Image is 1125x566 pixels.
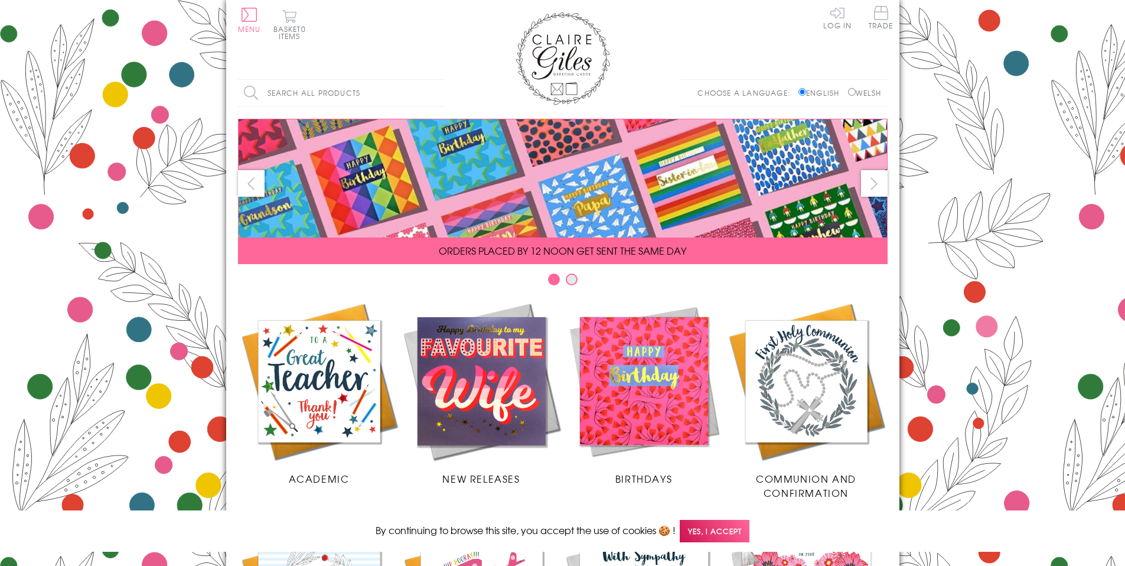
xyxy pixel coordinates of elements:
[756,471,856,500] span: Communion and Confirmation
[680,520,749,543] span: Yes, I accept
[238,8,261,32] button: Menu
[798,87,845,98] label: English
[400,300,563,486] a: New Releases
[238,273,888,291] div: Carousel Pagination
[516,12,610,105] img: Claire Giles Greetings Cards
[238,170,265,197] button: prev
[869,6,894,29] span: Trade
[566,274,578,285] button: Carousel Page 2
[725,300,888,500] a: Communion and Confirmation
[238,300,400,486] a: Academic
[697,87,796,98] p: Choose a language:
[273,9,306,40] button: Basket0 items
[861,170,888,197] button: next
[848,88,856,96] input: Welsh
[238,24,261,34] span: Menu
[615,471,672,486] span: Birthdays
[439,243,686,258] span: ORDERS PLACED BY 12 NOON GET SENT THE SAME DAY
[238,80,445,106] input: Search all products
[548,274,560,285] button: Carousel Page 1 (Current Slide)
[433,80,445,106] input: Search
[563,300,725,486] a: Birthdays
[442,471,520,486] span: New Releases
[798,88,806,96] input: English
[848,87,882,98] label: Welsh
[289,471,350,486] span: Academic
[869,6,894,31] a: Trade
[823,6,852,29] a: Log In
[279,24,306,41] span: 0 items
